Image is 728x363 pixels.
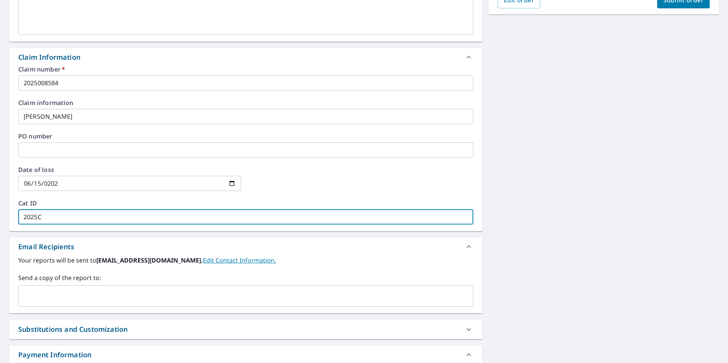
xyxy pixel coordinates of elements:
div: Email Recipients [9,237,482,256]
label: Your reports will be sent to [18,256,473,265]
b: [EMAIL_ADDRESS][DOMAIN_NAME]. [96,256,203,264]
label: Send a copy of the report to: [18,273,473,282]
div: Claim Information [18,52,80,62]
label: Cat ID [18,200,473,206]
div: Email Recipients [18,242,74,252]
label: PO number [18,133,473,139]
a: EditContactInfo [203,256,276,264]
div: Payment Information [18,350,91,360]
label: Date of loss [18,167,241,173]
label: Claim information [18,100,473,106]
div: Substitutions and Customization [18,324,128,334]
div: Claim Information [9,48,482,66]
label: Claim number [18,66,473,72]
div: Substitutions and Customization [9,320,482,339]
